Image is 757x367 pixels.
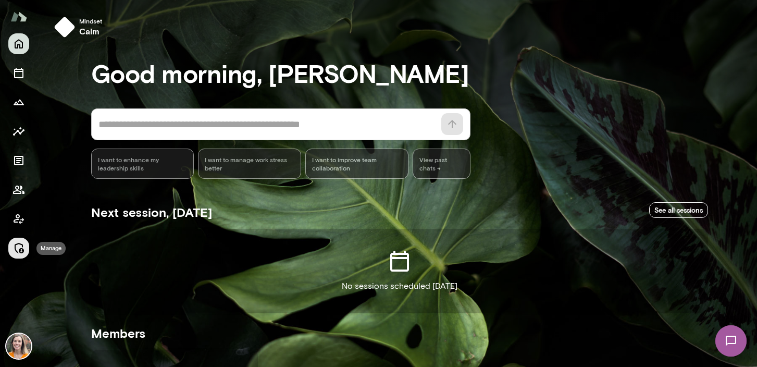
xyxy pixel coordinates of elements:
img: mindset [54,17,75,38]
span: I want to manage work stress better [205,155,294,172]
span: Mindset [79,17,102,25]
span: I want to enhance my leadership skills [98,155,188,172]
button: Growth Plan [8,92,29,113]
h6: calm [79,25,102,38]
h5: Members [91,325,708,341]
h5: Next session, [DATE] [91,204,212,221]
button: Sessions [8,63,29,83]
p: No sessions scheduled [DATE] [342,280,457,292]
a: See all sessions [649,202,708,218]
button: Manage [8,238,29,259]
span: View past chats -> [413,149,470,179]
div: Manage [36,242,66,255]
button: Client app [8,209,29,229]
h3: Good morning, [PERSON_NAME] [91,58,708,88]
button: Home [8,33,29,54]
img: Carrie Kelly [6,334,31,359]
button: Mindsetcalm [50,13,110,42]
div: I want to improve team collaboration [305,149,408,179]
button: Insights [8,121,29,142]
img: Mento [10,7,27,27]
div: I want to manage work stress better [198,149,301,179]
button: Members [8,179,29,200]
span: I want to improve team collaboration [312,155,402,172]
button: Documents [8,150,29,171]
div: I want to enhance my leadership skills [91,149,194,179]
